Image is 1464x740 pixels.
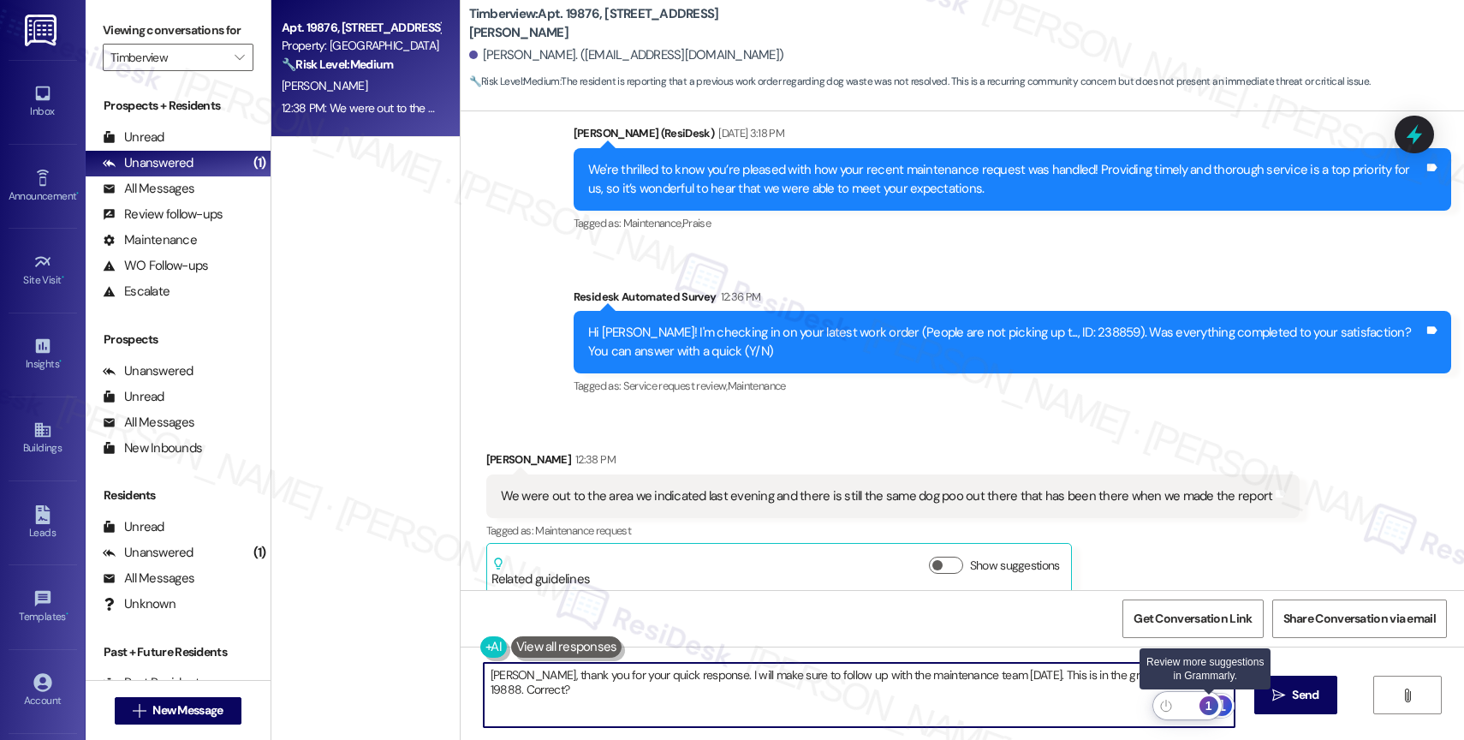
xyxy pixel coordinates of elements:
div: Property: [GEOGRAPHIC_DATA] [282,37,440,55]
div: 12:38 PM: We were out to the area we indicated last evening and there is still the same dog poo o... [282,100,1035,116]
div: [DATE] 3:18 PM [714,124,784,142]
button: Get Conversation Link [1122,600,1263,638]
textarea: To enrich screen reader interactions, please activate Accessibility in Grammarly extension settings [484,663,1235,727]
span: Praise [682,216,711,230]
strong: 🔧 Risk Level: Medium [469,75,560,88]
div: Residents [86,486,271,504]
div: Hi [PERSON_NAME]! I'm checking in on your latest work order (People are not picking up t..., ID: ... [588,324,1424,361]
label: Show suggestions [970,557,1060,575]
span: • [66,608,68,620]
div: Related guidelines [491,557,591,588]
i:  [1401,689,1413,702]
button: New Message [115,697,241,725]
div: 12:38 PM [571,451,616,468]
span: Maintenance [728,379,786,393]
div: Past + Future Residents [86,643,271,661]
div: Unread [103,128,164,146]
div: (1) [249,150,271,176]
div: (1) [249,540,271,566]
a: Buildings [9,415,77,462]
div: All Messages [103,414,194,432]
div: We're thrilled to know you’re pleased with how your recent maintenance request was handled! Provi... [588,161,1424,198]
div: Maintenance [103,231,197,249]
div: Tagged as: [574,373,1451,398]
span: Get Conversation Link [1134,610,1252,628]
div: Tagged as: [486,518,1300,543]
div: Unanswered [103,544,193,562]
div: WO Follow-ups [103,257,208,275]
span: Maintenance , [623,216,682,230]
div: Unknown [103,595,176,613]
span: New Message [152,701,223,719]
a: Leads [9,500,77,546]
div: Unanswered [103,154,193,172]
strong: 🔧 Risk Level: Medium [282,57,393,72]
i:  [1272,689,1285,702]
div: Escalate [103,283,170,301]
i:  [235,51,244,64]
input: All communities [110,44,226,71]
span: Service request review , [623,379,728,393]
div: Apt. 19876, [STREET_ADDRESS][PERSON_NAME] [282,19,440,37]
label: Viewing conversations for [103,17,253,44]
div: [PERSON_NAME] (ResiDesk) [574,124,1451,148]
div: New Inbounds [103,439,202,457]
div: Unread [103,388,164,406]
a: Account [9,668,77,714]
a: Site Visit • [9,248,77,294]
span: [PERSON_NAME] [282,78,367,93]
button: Send [1254,676,1337,714]
div: [PERSON_NAME]. ([EMAIL_ADDRESS][DOMAIN_NAME]) [469,46,784,64]
a: Templates • [9,584,77,630]
a: Inbox [9,79,77,125]
div: All Messages [103,570,194,588]
span: : The resident is reporting that a previous work order regarding dog waste was not resolved. This... [469,73,1371,91]
div: Past Residents [103,674,206,692]
div: Prospects + Residents [86,97,271,115]
div: All Messages [103,180,194,198]
div: Review follow-ups [103,206,223,224]
b: Timberview: Apt. 19876, [STREET_ADDRESS][PERSON_NAME] [469,5,812,42]
span: Maintenance request [535,523,631,538]
div: Unread [103,518,164,536]
div: We were out to the area we indicated last evening and there is still the same dog poo out there t... [501,487,1273,505]
span: Send [1292,686,1318,704]
div: Unanswered [103,362,193,380]
button: Share Conversation via email [1272,600,1447,638]
a: Insights • [9,331,77,378]
div: Tagged as: [574,211,1451,236]
span: • [76,188,79,200]
i:  [133,704,146,718]
div: Prospects [86,331,271,349]
span: Share Conversation via email [1283,610,1436,628]
span: • [59,355,62,367]
img: ResiDesk Logo [25,15,60,46]
div: 12:36 PM [717,288,761,306]
div: [PERSON_NAME] [486,451,1300,474]
span: • [62,272,64,283]
div: Residesk Automated Survey [574,288,1451,312]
